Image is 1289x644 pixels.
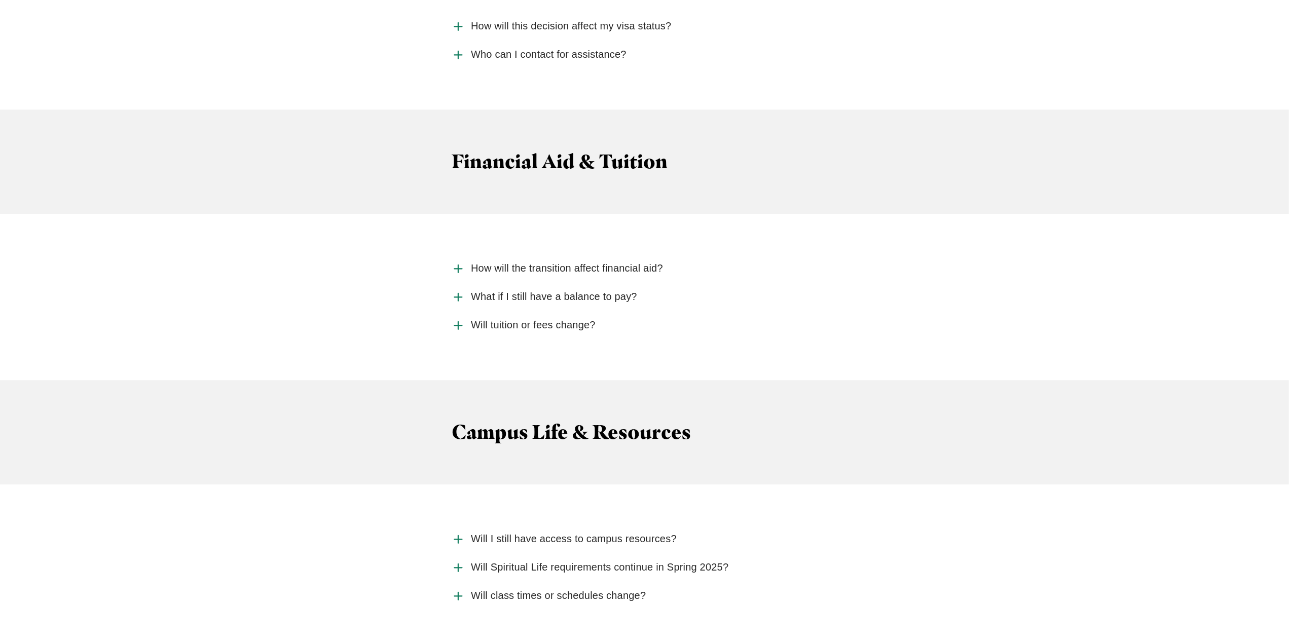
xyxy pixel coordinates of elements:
span: Who can I contact for assistance? [471,48,627,61]
h3: Financial Aid & Tuition [452,150,837,173]
span: Will class times or schedules change? [471,589,646,602]
span: How will this decision affect my visa status? [471,20,671,32]
span: Will tuition or fees change? [471,319,596,331]
span: Will Spiritual Life requirements continue in Spring 2025? [471,561,728,574]
span: What if I still have a balance to pay? [471,290,637,303]
h3: Campus Life & Resources [452,421,837,444]
span: Will I still have access to campus resources? [471,533,677,545]
span: How will the transition affect financial aid? [471,262,663,275]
